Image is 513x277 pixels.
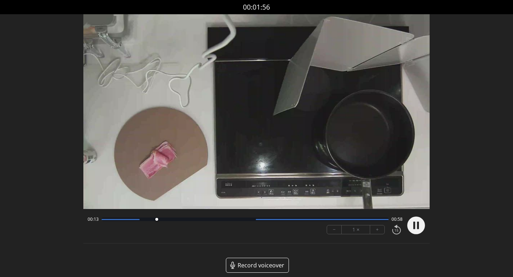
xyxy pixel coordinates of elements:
[327,225,342,234] button: −
[342,225,370,234] div: 1 ×
[370,225,384,234] button: +
[226,258,289,273] a: Record voiceover
[88,216,99,222] span: 00:13
[243,2,270,12] a: 00:01:56
[392,216,403,222] span: 00:58
[238,261,284,270] span: Record voiceover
